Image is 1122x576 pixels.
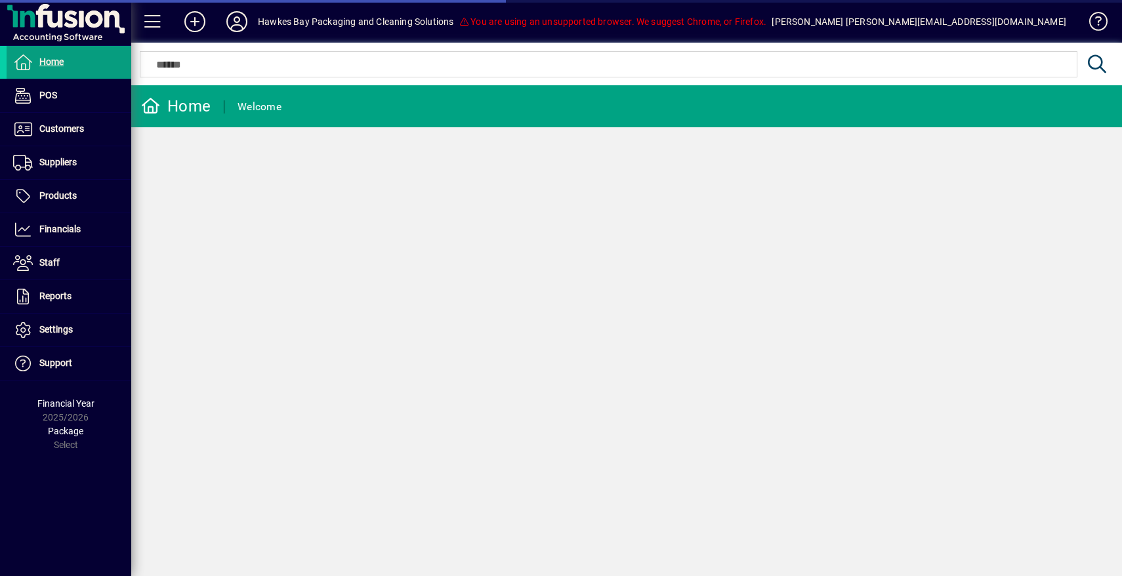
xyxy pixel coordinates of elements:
[7,247,131,279] a: Staff
[7,213,131,246] a: Financials
[39,257,60,268] span: Staff
[174,10,216,33] button: Add
[39,291,72,301] span: Reports
[141,96,211,117] div: Home
[39,123,84,134] span: Customers
[7,347,131,380] a: Support
[39,90,57,100] span: POS
[48,426,83,436] span: Package
[39,324,73,335] span: Settings
[7,113,131,146] a: Customers
[216,10,258,33] button: Profile
[772,11,1066,32] div: [PERSON_NAME] [PERSON_NAME][EMAIL_ADDRESS][DOMAIN_NAME]
[1079,3,1106,45] a: Knowledge Base
[459,16,766,27] span: You are using an unsupported browser. We suggest Chrome, or Firefox.
[7,79,131,112] a: POS
[39,157,77,167] span: Suppliers
[258,11,454,32] div: Hawkes Bay Packaging and Cleaning Solutions
[39,56,64,67] span: Home
[7,146,131,179] a: Suppliers
[238,96,281,117] div: Welcome
[7,280,131,313] a: Reports
[39,224,81,234] span: Financials
[7,314,131,346] a: Settings
[37,398,94,409] span: Financial Year
[7,180,131,213] a: Products
[39,190,77,201] span: Products
[39,358,72,368] span: Support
